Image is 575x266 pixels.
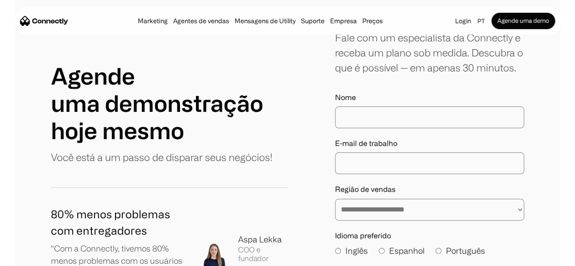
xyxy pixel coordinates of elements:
input: Espanhol [379,248,385,254]
a: Suporte [298,17,327,25]
label: Português [435,245,485,257]
aside: Language selected: Português (Brasil) [9,249,55,263]
input: Inglês [335,248,341,254]
input: Português [435,248,441,254]
p: Você está a um passo de disparar seus negócios! [51,150,272,165]
a: Preços [360,17,385,25]
label: E-mail de trabalho [335,139,524,148]
div: pt [477,15,485,27]
a: Agentes de vendas [170,17,232,25]
label: Idioma preferido [335,231,524,240]
div: Aspa Lekka [238,233,287,246]
a: Marketing [135,17,170,25]
a: Agende uma demo [491,13,555,29]
a: home [20,14,68,28]
div: pt [474,15,491,27]
label: Inglês [335,245,368,257]
a: Login [452,15,474,27]
label: Nome [335,93,524,102]
h1: Agende uma demonstração hoje mesmo [51,62,288,144]
h1: 80% menos problemas com entregadores [51,206,185,239]
label: Região de vendas [335,185,524,194]
div: Empresa [330,15,357,27]
div: Empresa [327,15,360,27]
a: Mensagens de Utility [232,17,298,25]
div: Fale com um especialista da Connectly e receba um plano sob medida. Descubra o que é possível — e... [335,30,524,75]
div: COO e fundador [238,246,287,263]
label: Espanhol [379,245,425,257]
ul: Language list [18,250,55,263]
